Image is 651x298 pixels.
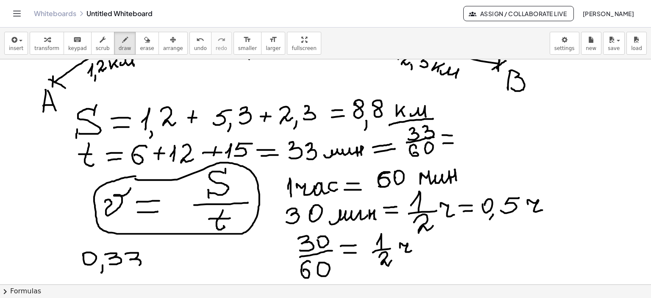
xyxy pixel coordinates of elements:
[243,35,251,45] i: format_size
[10,7,24,20] button: Toggle navigation
[4,32,28,55] button: insert
[292,45,316,51] span: fullscreen
[96,45,110,51] span: scrub
[238,45,257,51] span: smaller
[269,35,277,45] i: format_size
[266,45,281,51] span: larger
[603,32,625,55] button: save
[586,45,596,51] span: new
[261,32,285,55] button: format_sizelarger
[576,6,641,21] button: [PERSON_NAME]
[9,45,23,51] span: insert
[550,32,579,55] button: settings
[119,45,131,51] span: draw
[216,45,227,51] span: redo
[163,45,183,51] span: arrange
[196,35,204,45] i: undo
[114,32,136,55] button: draw
[581,32,601,55] button: new
[211,32,232,55] button: redoredo
[463,6,574,21] button: Assign / Collaborate Live
[135,32,159,55] button: erase
[68,45,87,51] span: keypad
[30,32,64,55] button: transform
[34,45,59,51] span: transform
[140,45,154,51] span: erase
[582,10,634,17] span: [PERSON_NAME]
[73,35,81,45] i: keyboard
[91,32,114,55] button: scrub
[194,45,207,51] span: undo
[64,32,92,55] button: keyboardkeypad
[631,45,642,51] span: load
[217,35,225,45] i: redo
[189,32,211,55] button: undoundo
[287,32,321,55] button: fullscreen
[608,45,620,51] span: save
[159,32,188,55] button: arrange
[626,32,647,55] button: load
[234,32,262,55] button: format_sizesmaller
[554,45,575,51] span: settings
[470,10,567,17] span: Assign / Collaborate Live
[34,9,76,18] a: Whiteboards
